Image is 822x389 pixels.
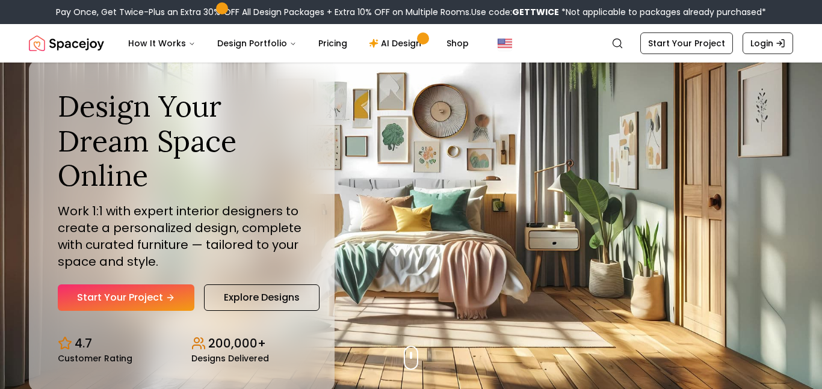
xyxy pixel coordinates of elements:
[471,6,559,18] span: Use code:
[309,31,357,55] a: Pricing
[29,31,104,55] a: Spacejoy
[512,6,559,18] b: GETTWICE
[208,335,266,352] p: 200,000+
[75,335,92,352] p: 4.7
[743,32,793,54] a: Login
[119,31,205,55] button: How It Works
[559,6,766,18] span: *Not applicable to packages already purchased*
[58,203,306,270] p: Work 1:1 with expert interior designers to create a personalized design, complete with curated fu...
[29,24,793,63] nav: Global
[29,31,104,55] img: Spacejoy Logo
[58,354,132,363] small: Customer Rating
[208,31,306,55] button: Design Portfolio
[191,354,269,363] small: Designs Delivered
[498,36,512,51] img: United States
[640,32,733,54] a: Start Your Project
[437,31,478,55] a: Shop
[58,284,194,311] a: Start Your Project
[359,31,434,55] a: AI Design
[58,325,306,363] div: Design stats
[58,89,306,193] h1: Design Your Dream Space Online
[119,31,478,55] nav: Main
[204,284,320,311] a: Explore Designs
[56,6,766,18] div: Pay Once, Get Twice-Plus an Extra 30% OFF All Design Packages + Extra 10% OFF on Multiple Rooms.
